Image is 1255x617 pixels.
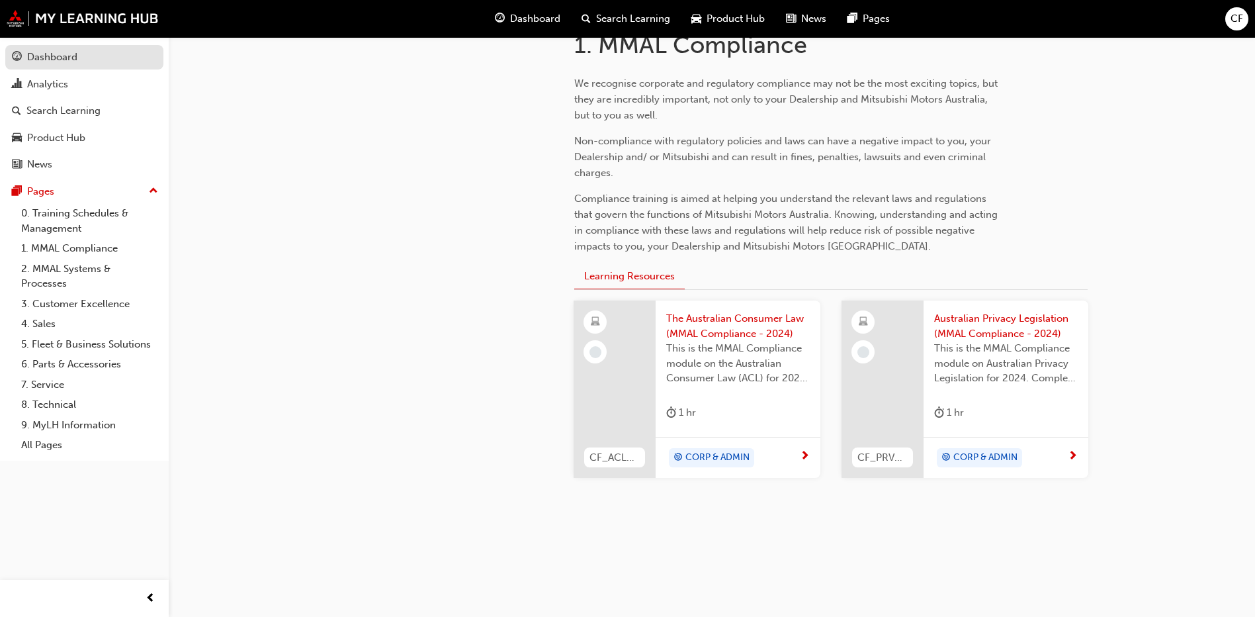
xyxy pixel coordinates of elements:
a: 0. Training Schedules & Management [16,203,163,238]
span: This is the MMAL Compliance module on the Australian Consumer Law (ACL) for 2024. Complete this m... [666,341,810,386]
span: duration-icon [934,404,944,421]
a: All Pages [16,435,163,455]
a: CF_ACL24_M1The Australian Consumer Law (MMAL Compliance - 2024)This is the MMAL Compliance module... [574,301,820,478]
div: 1 hr [934,404,964,421]
span: car-icon [12,132,22,144]
a: car-iconProduct Hub [681,5,775,32]
div: Pages [27,184,54,199]
span: news-icon [12,159,22,171]
span: next-icon [1068,451,1078,463]
div: Product Hub [27,130,85,146]
span: news-icon [786,11,796,27]
button: Pages [5,179,163,204]
img: mmal [7,10,159,27]
span: Product Hub [707,11,765,26]
span: We recognise corporate and regulatory compliance may not be the most exciting topics, but they ar... [574,77,1000,121]
button: CF [1225,7,1248,30]
button: Learning Resources [574,264,685,290]
span: search-icon [12,105,21,117]
span: The Australian Consumer Law (MMAL Compliance - 2024) [666,311,810,341]
span: CF_PRVCY24_M1 [857,450,908,465]
span: learningRecordVerb_NONE-icon [857,346,869,358]
a: Product Hub [5,126,163,150]
a: Search Learning [5,99,163,123]
span: chart-icon [12,79,22,91]
span: car-icon [691,11,701,27]
span: target-icon [941,450,951,467]
div: News [27,157,52,172]
span: This is the MMAL Compliance module on Australian Privacy Legislation for 2024. Complete this modu... [934,341,1078,386]
span: Pages [863,11,890,26]
span: prev-icon [146,591,155,607]
a: search-iconSearch Learning [571,5,681,32]
a: News [5,152,163,177]
span: News [801,11,826,26]
span: learningResourceType_ELEARNING-icon [859,314,868,331]
span: Dashboard [510,11,560,26]
span: Australian Privacy Legislation (MMAL Compliance - 2024) [934,311,1078,341]
span: up-icon [149,183,158,200]
a: 4. Sales [16,314,163,334]
span: Non-compliance with regulatory policies and laws can have a negative impact to you, your Dealersh... [574,135,994,179]
div: Analytics [27,77,68,92]
div: Search Learning [26,103,101,119]
a: CF_PRVCY24_M1Australian Privacy Legislation (MMAL Compliance - 2024)This is the MMAL Compliance m... [842,301,1088,478]
a: Analytics [5,72,163,97]
span: learningResourceType_ELEARNING-icon [591,314,600,331]
button: DashboardAnalyticsSearch LearningProduct HubNews [5,42,163,179]
a: 1. MMAL Compliance [16,238,163,259]
span: CF_ACL24_M1 [589,450,640,465]
a: 6. Parts & Accessories [16,354,163,375]
span: CF [1231,11,1243,26]
a: 3. Customer Excellence [16,294,163,314]
span: next-icon [800,451,810,463]
a: news-iconNews [775,5,837,32]
span: guage-icon [495,11,505,27]
a: guage-iconDashboard [484,5,571,32]
a: 5. Fleet & Business Solutions [16,334,163,355]
span: target-icon [673,450,683,467]
a: 8. Technical [16,395,163,415]
span: search-icon [582,11,591,27]
span: pages-icon [12,186,22,198]
span: learningRecordVerb_NONE-icon [589,346,601,358]
a: Dashboard [5,45,163,70]
span: CORP & ADMIN [685,450,750,465]
a: 9. MyLH Information [16,415,163,436]
span: duration-icon [666,404,676,421]
span: pages-icon [847,11,857,27]
div: 1 hr [666,404,696,421]
a: pages-iconPages [837,5,900,32]
a: 2. MMAL Systems & Processes [16,259,163,294]
span: guage-icon [12,52,22,64]
span: Search Learning [596,11,670,26]
span: CORP & ADMIN [953,450,1017,465]
div: Dashboard [27,50,77,65]
h1: 1. MMAL Compliance [574,30,1008,60]
span: Compliance training is aimed at helping you understand the relevant laws and regulations that gov... [574,193,1000,252]
a: 7. Service [16,375,163,395]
